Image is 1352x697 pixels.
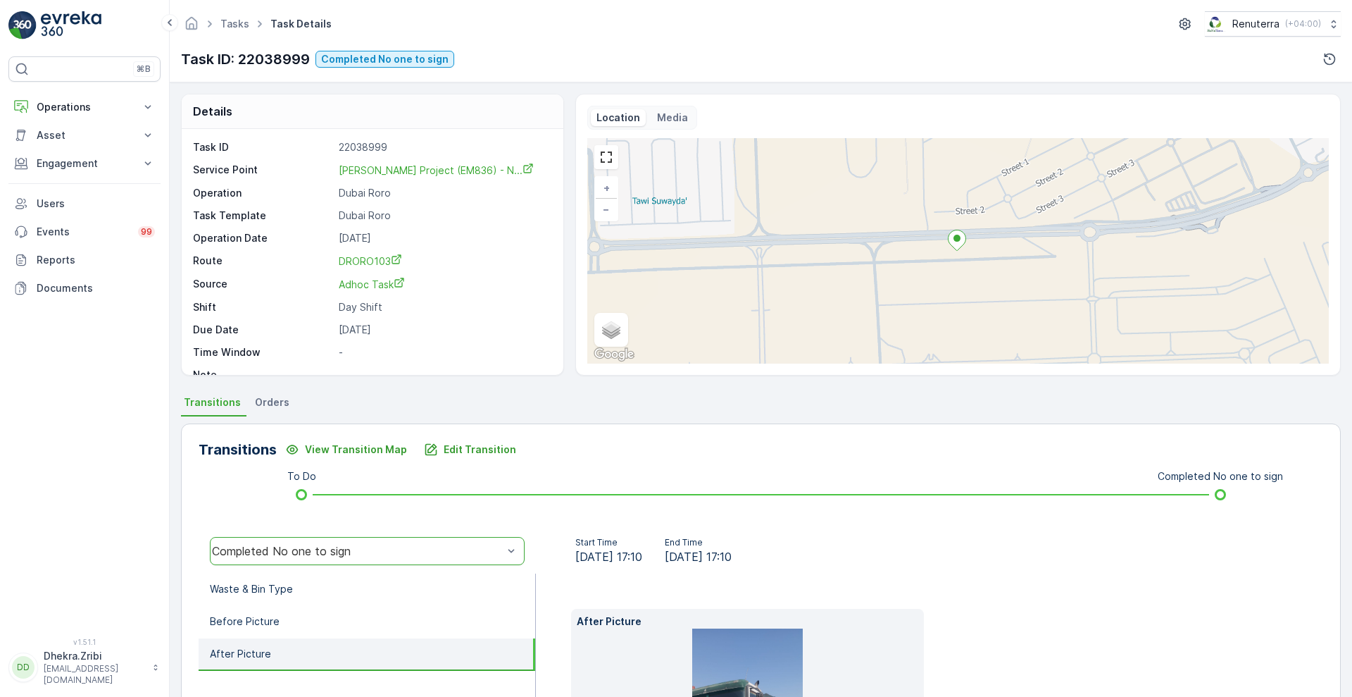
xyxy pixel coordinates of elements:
[444,443,516,457] p: Edit Transition
[212,545,503,557] div: Completed No one to sign
[210,582,293,596] p: Waste & Bin Type
[591,345,637,364] img: Google
[665,537,732,548] p: End Time
[591,345,637,364] a: Open this area in Google Maps (opens a new window)
[210,647,271,661] p: After Picture
[37,100,132,114] p: Operations
[1232,17,1279,31] p: Renuterra
[8,93,161,121] button: Operations
[339,345,549,359] p: -
[137,63,151,75] p: ⌘B
[415,438,525,461] button: Edit Transition
[596,111,640,125] p: Location
[339,209,549,223] p: Dubai Roro
[596,147,617,168] a: View Fullscreen
[199,439,277,460] p: Transitions
[1158,469,1283,483] p: Completed No one to sign
[8,11,37,39] img: logo
[193,254,333,269] p: Route
[8,121,161,149] button: Asset
[193,163,333,178] p: Service Point
[339,278,405,290] span: Adhoc Task
[37,225,130,239] p: Events
[193,345,333,359] p: Time Window
[287,469,316,483] p: To Do
[184,21,199,33] a: Homepage
[657,111,688,125] p: Media
[193,186,333,200] p: Operation
[339,368,549,382] p: -
[8,218,161,246] a: Events99
[339,163,534,177] a: Wade Adams Project (EM836) - N...
[603,182,610,194] span: +
[193,231,333,245] p: Operation Date
[255,395,289,409] span: Orders
[339,300,549,314] p: Day Shift
[277,438,415,461] button: View Transition Map
[1205,16,1227,32] img: Screenshot_2024-07-26_at_13.33.01.png
[339,140,549,154] p: 22038999
[268,17,334,31] span: Task Details
[339,323,549,337] p: [DATE]
[37,128,132,142] p: Asset
[193,209,333,223] p: Task Template
[1205,11,1341,37] button: Renuterra(+04:00)
[193,277,333,292] p: Source
[44,663,145,686] p: [EMAIL_ADDRESS][DOMAIN_NAME]
[12,656,35,679] div: DD
[339,231,549,245] p: [DATE]
[8,246,161,274] a: Reports
[41,11,101,39] img: logo_light-DOdMpM7g.png
[37,156,132,171] p: Engagement
[305,443,407,457] p: View Transition Map
[8,274,161,302] a: Documents
[577,615,918,629] p: After Picture
[37,253,155,267] p: Reports
[596,314,627,345] a: Layers
[603,203,610,215] span: −
[193,300,333,314] p: Shift
[8,638,161,646] span: v 1.51.1
[184,395,241,409] span: Transitions
[575,548,642,565] span: [DATE] 17:10
[339,255,402,267] span: DRORO103
[181,49,310,70] p: Task ID: 22038999
[37,197,155,211] p: Users
[339,186,549,200] p: Dubai Roro
[8,649,161,686] button: DDDhekra.Zribi[EMAIL_ADDRESS][DOMAIN_NAME]
[575,537,642,548] p: Start Time
[665,548,732,565] span: [DATE] 17:10
[8,190,161,218] a: Users
[1285,18,1321,30] p: ( +04:00 )
[339,277,549,292] a: Adhoc Task
[315,51,454,68] button: Completed No one to sign
[193,103,232,120] p: Details
[596,199,617,220] a: Zoom Out
[321,52,449,66] p: Completed No one to sign
[193,140,333,154] p: Task ID
[220,18,249,30] a: Tasks
[193,323,333,337] p: Due Date
[8,149,161,178] button: Engagement
[596,178,617,199] a: Zoom In
[210,615,280,629] p: Before Picture
[193,368,333,382] p: Note
[44,649,145,663] p: Dhekra.Zribi
[339,254,549,269] a: DRORO103
[141,226,152,238] p: 99
[339,164,534,176] span: [PERSON_NAME] Project (EM836) - N...
[37,281,155,295] p: Documents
